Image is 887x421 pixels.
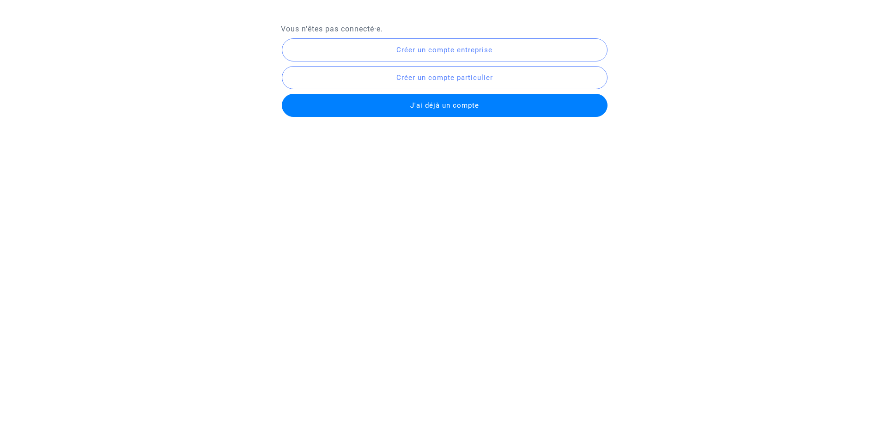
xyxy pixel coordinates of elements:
a: Créer un compte particulier [281,73,608,81]
button: Créer un compte particulier [282,66,608,89]
span: Créer un compte particulier [396,73,493,82]
span: J'ai déjà un compte [410,101,479,110]
span: Créer un compte entreprise [396,46,492,54]
button: J'ai déjà un compte [282,94,608,117]
button: Créer un compte entreprise [282,38,608,61]
p: Vous n'êtes pas connecté·e. [281,23,607,35]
